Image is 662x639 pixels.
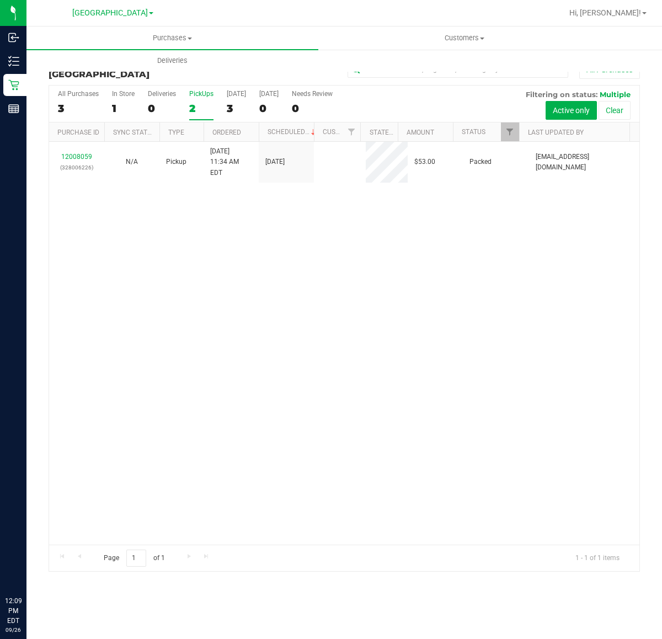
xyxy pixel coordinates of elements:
[8,32,19,43] inline-svg: Inbound
[49,60,245,79] h3: Purchase Fulfillment:
[212,129,241,136] a: Ordered
[8,79,19,90] inline-svg: Retail
[56,162,98,173] p: (328006226)
[166,157,186,167] span: Pickup
[189,102,213,115] div: 2
[126,158,138,166] span: Not Applicable
[61,153,92,161] a: 12008059
[126,550,146,567] input: 1
[501,123,519,141] a: Filter
[168,129,184,136] a: Type
[319,33,610,43] span: Customers
[414,157,435,167] span: $53.00
[5,626,22,634] p: 09/26
[567,550,628,566] span: 1 - 1 of 1 items
[94,550,174,567] span: Page of 1
[259,102,279,115] div: 0
[26,26,318,50] a: Purchases
[227,102,246,115] div: 3
[8,103,19,114] inline-svg: Reports
[342,123,360,141] a: Filter
[227,90,246,98] div: [DATE]
[370,129,428,136] a: State Registry ID
[318,26,610,50] a: Customers
[259,90,279,98] div: [DATE]
[469,157,492,167] span: Packed
[113,129,156,136] a: Sync Status
[148,90,176,98] div: Deliveries
[72,8,148,18] span: [GEOGRAPHIC_DATA]
[5,596,22,626] p: 12:09 PM EDT
[526,90,597,99] span: Filtering on status:
[323,128,357,136] a: Customer
[292,90,333,98] div: Needs Review
[265,157,285,167] span: [DATE]
[142,56,202,66] span: Deliveries
[148,102,176,115] div: 0
[569,8,641,17] span: Hi, [PERSON_NAME]!
[58,90,99,98] div: All Purchases
[57,129,99,136] a: Purchase ID
[189,90,213,98] div: PickUps
[599,101,631,120] button: Clear
[292,102,333,115] div: 0
[536,152,633,173] span: [EMAIL_ADDRESS][DOMAIN_NAME]
[26,33,318,43] span: Purchases
[210,146,252,178] span: [DATE] 11:34 AM EDT
[268,128,318,136] a: Scheduled
[112,102,135,115] div: 1
[8,56,19,67] inline-svg: Inventory
[407,129,434,136] a: Amount
[11,551,44,584] iframe: Resource center
[462,128,485,136] a: Status
[126,157,138,167] button: N/A
[49,69,150,79] span: [GEOGRAPHIC_DATA]
[58,102,99,115] div: 3
[528,129,584,136] a: Last Updated By
[546,101,597,120] button: Active only
[600,90,631,99] span: Multiple
[112,90,135,98] div: In Store
[26,49,318,72] a: Deliveries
